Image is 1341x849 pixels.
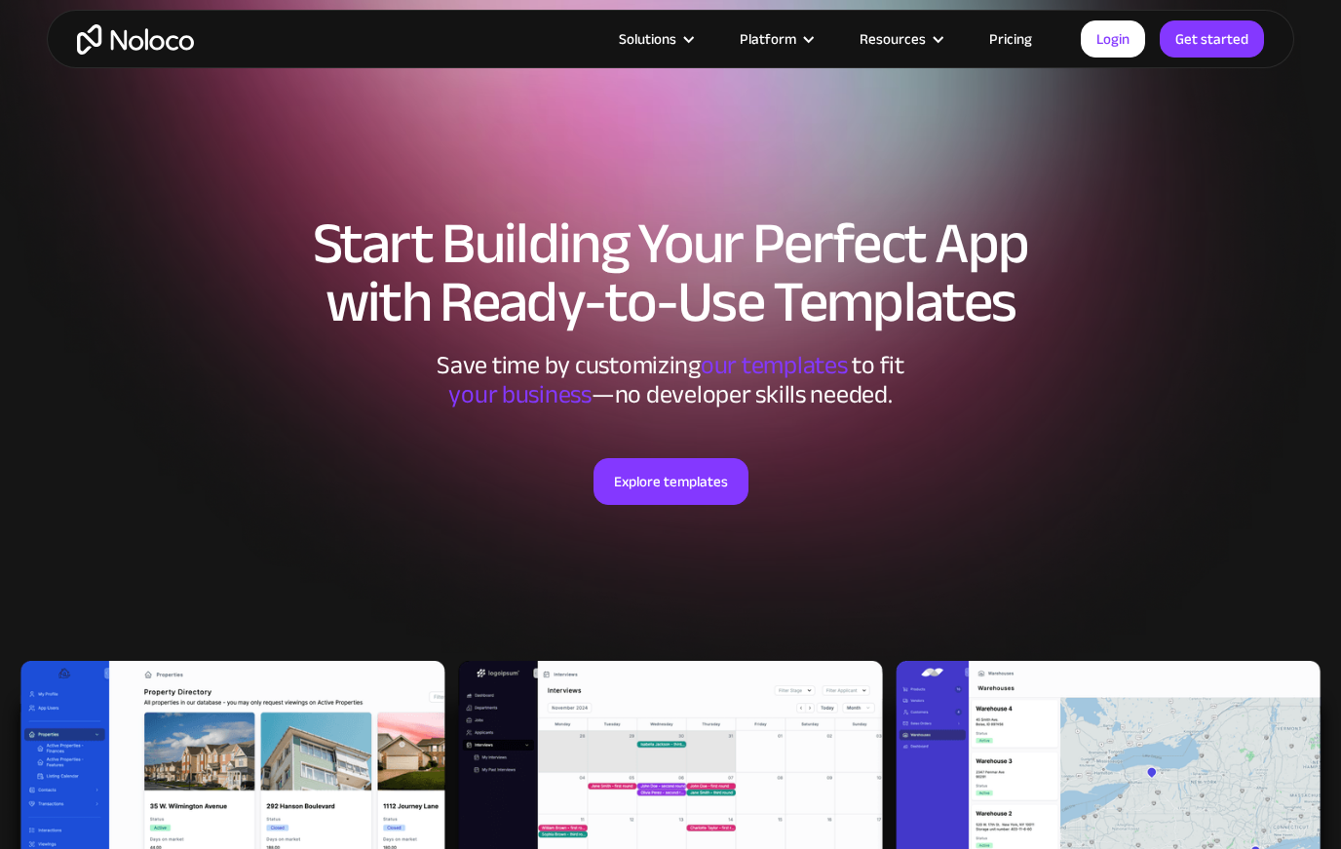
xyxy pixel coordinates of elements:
[715,26,835,52] div: Platform
[701,341,848,389] span: our templates
[594,26,715,52] div: Solutions
[378,351,963,409] div: Save time by customizing to fit ‍ —no developer skills needed.
[448,370,592,418] span: your business
[594,458,748,505] a: Explore templates
[66,214,1275,331] h1: Start Building Your Perfect App with Ready-to-Use Templates
[835,26,965,52] div: Resources
[1160,20,1264,58] a: Get started
[965,26,1056,52] a: Pricing
[1081,20,1145,58] a: Login
[860,26,926,52] div: Resources
[77,24,194,55] a: home
[740,26,796,52] div: Platform
[619,26,676,52] div: Solutions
